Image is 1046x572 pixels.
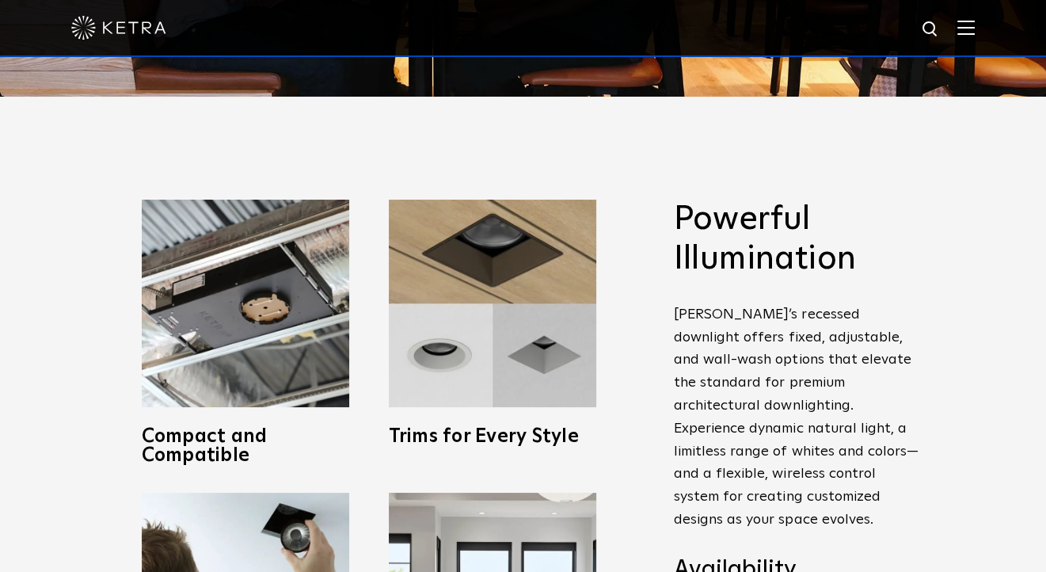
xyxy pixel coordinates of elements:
img: Hamburger%20Nav.svg [957,20,975,35]
img: ketra-logo-2019-white [71,16,166,40]
h3: Trims for Every Style [389,427,596,446]
p: [PERSON_NAME]’s recessed downlight offers fixed, adjustable, and wall-wash options that elevate t... [674,303,919,532]
img: search icon [921,20,941,40]
h2: Powerful Illumination [674,200,919,280]
img: trims-for-every-style [389,200,596,407]
img: compact-and-copatible [142,200,349,407]
h3: Compact and Compatible [142,427,349,465]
